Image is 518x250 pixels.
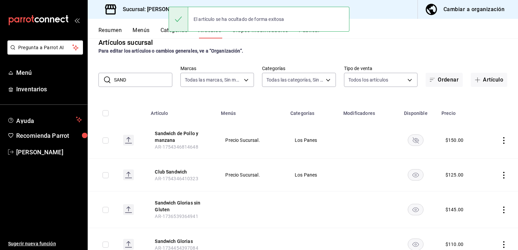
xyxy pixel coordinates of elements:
button: edit-product-location [155,199,209,213]
button: edit-product-location [155,130,209,144]
button: Menús [133,27,149,38]
span: Todas las categorías, Sin categoría [266,76,323,83]
div: navigation tabs [98,27,518,38]
th: Menús [217,100,286,122]
button: Resumen [98,27,122,38]
span: Los Panes [295,173,331,177]
div: $ 150.00 [445,137,463,144]
span: Menú [16,68,82,77]
span: AR-1754346410323 [155,176,198,181]
span: AR-1754346814648 [155,144,198,150]
span: Pregunta a Parrot AI [18,44,73,51]
span: Los Panes [295,138,331,143]
span: AR-1736539364941 [155,214,198,219]
button: availability-product [408,169,424,181]
th: Precio [437,100,483,122]
button: actions [500,137,507,144]
div: $ 110.00 [445,241,463,248]
button: Artículo [471,73,507,87]
a: Pregunta a Parrot AI [5,49,83,56]
button: availability-product [408,204,424,215]
span: Recomienda Parrot [16,131,82,140]
th: Artículo [147,100,217,122]
button: Categorías [161,27,188,38]
button: edit-product-location [155,168,209,175]
button: Ordenar [426,73,463,87]
span: Ayuda [16,116,73,124]
div: El artículo se ha ocultado de forma exitosa [188,12,289,27]
button: availability-product [408,134,424,146]
button: open_drawer_menu [74,18,80,23]
span: Inventarios [16,85,82,94]
div: Cambiar a organización [443,5,505,14]
button: Pregunta a Parrot AI [7,40,83,55]
button: actions [500,207,507,213]
label: Tipo de venta [344,66,418,71]
button: availability-product [408,239,424,250]
input: Buscar artículo [114,73,172,87]
th: Disponible [394,100,437,122]
span: Todos los artículos [348,76,388,83]
span: Precio Sucursal. [225,138,278,143]
th: Categorías [286,100,339,122]
th: Modificadores [339,100,394,122]
div: $ 125.00 [445,171,463,178]
button: actions [500,241,507,248]
button: actions [500,172,507,179]
div: Artículos sucursal [98,37,153,48]
span: Precio Sucursal. [225,173,278,177]
span: [PERSON_NAME] [16,148,82,157]
h3: Sucursal: [PERSON_NAME] (MTY) [117,5,206,13]
label: Categorías [262,66,336,71]
span: Sugerir nueva función [8,240,82,247]
div: $ 145.00 [445,206,463,213]
label: Marcas [180,66,254,71]
strong: Para editar los artículos o cambios generales, ve a “Organización”. [98,48,243,54]
button: edit-product-location [155,238,209,245]
span: Todas las marcas, Sin marca [185,76,242,83]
